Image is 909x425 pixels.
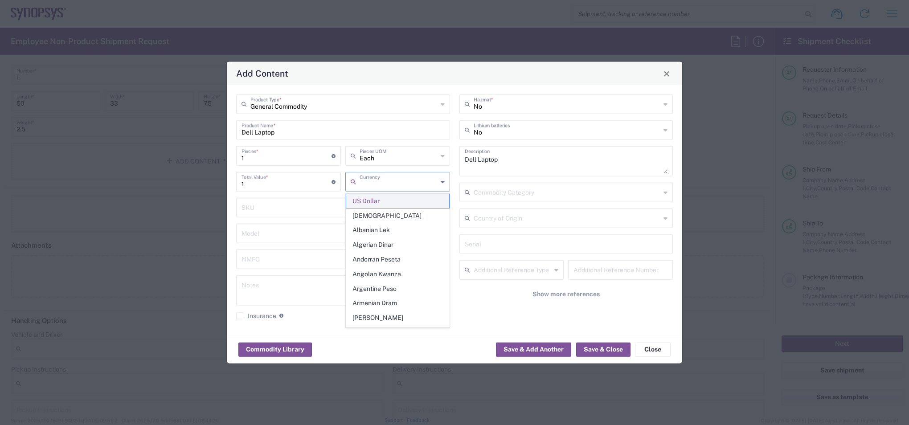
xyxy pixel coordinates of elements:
[346,238,449,252] span: Algerian Dinar
[346,311,449,325] span: [PERSON_NAME]
[532,290,600,298] span: Show more references
[346,223,449,237] span: Albanian Lek
[346,326,449,339] span: Australian Dollar
[236,312,276,319] label: Insurance
[346,194,449,208] span: US Dollar
[496,342,571,356] button: Save & Add Another
[576,342,631,356] button: Save & Close
[236,67,288,80] h4: Add Content
[346,209,449,223] span: [DEMOGRAPHIC_DATA]
[660,67,673,80] button: Close
[346,282,449,296] span: Argentine Peso
[346,296,449,310] span: Armenian Dram
[635,342,671,356] button: Close
[346,267,449,281] span: Angolan Kwanza
[238,342,312,356] button: Commodity Library
[346,253,449,266] span: Andorran Peseta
